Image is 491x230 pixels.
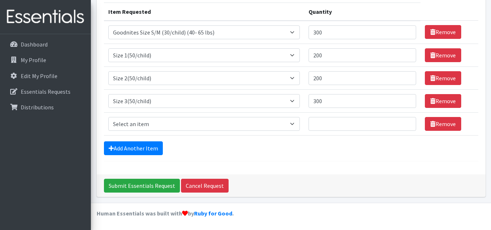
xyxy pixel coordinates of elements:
[425,48,461,62] a: Remove
[3,100,88,114] a: Distributions
[104,3,305,21] th: Item Requested
[3,5,88,29] img: HumanEssentials
[3,84,88,99] a: Essentials Requests
[425,25,461,39] a: Remove
[3,37,88,52] a: Dashboard
[425,94,461,108] a: Remove
[425,117,461,131] a: Remove
[21,56,46,64] p: My Profile
[21,72,57,80] p: Edit My Profile
[104,141,163,155] a: Add Another Item
[181,179,229,193] a: Cancel Request
[425,71,461,85] a: Remove
[3,53,88,67] a: My Profile
[21,88,71,95] p: Essentials Requests
[194,210,232,217] a: Ruby for Good
[304,3,420,21] th: Quantity
[97,210,234,217] strong: Human Essentials was built with by .
[104,179,180,193] input: Submit Essentials Request
[3,69,88,83] a: Edit My Profile
[21,104,54,111] p: Distributions
[21,41,48,48] p: Dashboard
